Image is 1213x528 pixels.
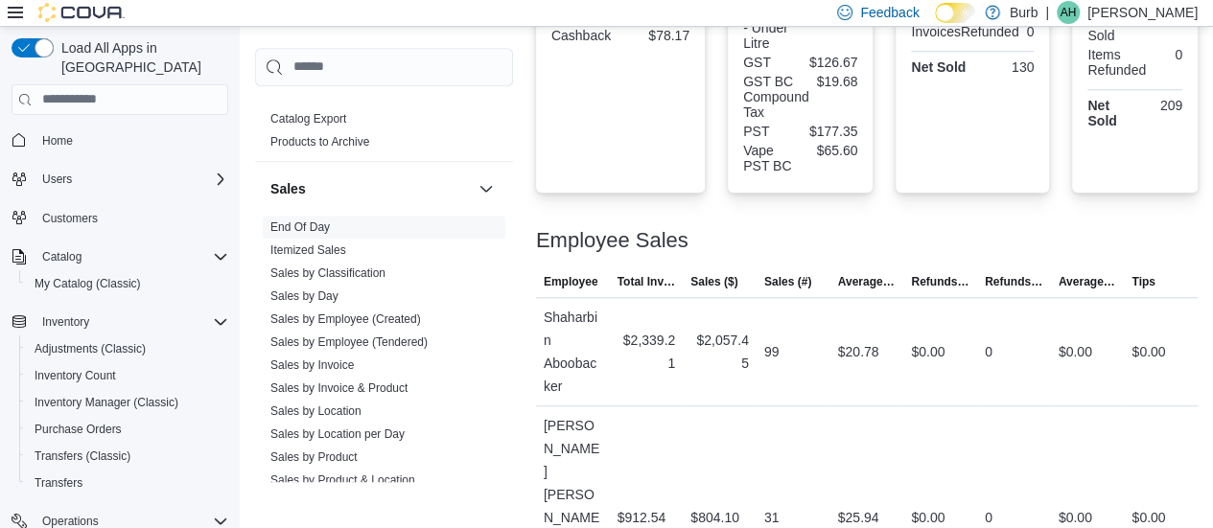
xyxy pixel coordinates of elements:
a: Home [35,129,81,152]
span: Purchase Orders [35,422,122,437]
a: Purchase Orders [27,418,129,441]
span: Inventory Count [27,364,228,387]
span: Employee [544,274,598,289]
span: Average Sale [838,274,897,289]
span: Sales by Invoice & Product [270,380,408,396]
strong: Net Sold [1087,98,1116,128]
span: Catalog Export [270,111,346,126]
span: Itemized Sales [270,242,346,258]
span: Customers [35,206,228,230]
span: Sales by Location per Day [270,426,405,442]
span: Feedback [860,3,919,22]
h3: Sales [270,179,306,198]
span: Sales by Classification [270,265,385,281]
span: Sales by Employee (Tendered) [270,334,428,350]
div: $0.00 [1059,340,1092,363]
button: Transfers (Classic) [19,443,236,470]
span: Sales by Invoice [270,357,354,373]
a: Sales by Employee (Created) [270,312,421,326]
div: $0.00 [911,340,945,363]
span: End Of Day [270,219,330,235]
a: Sales by Product [270,450,358,464]
div: 209 [1139,98,1182,113]
button: Inventory Count [19,362,236,389]
span: Sales by Location [270,403,362,419]
button: Inventory [4,309,236,335]
button: Catalog [35,245,89,268]
span: Catalog [35,245,228,268]
a: Products to Archive [270,135,369,149]
span: Products to Archive [270,134,369,149]
span: Adjustments (Classic) [35,341,146,356]
span: Home [35,128,228,152]
div: 0 [985,340,992,363]
button: Adjustments (Classic) [19,335,236,362]
span: AH [1061,1,1077,24]
span: Total Invoiced [617,274,675,289]
div: Cashback [551,28,617,43]
button: My Catalog (Classic) [19,270,236,297]
div: 0 [1154,47,1182,62]
div: Vape PST BC [743,143,797,173]
p: [PERSON_NAME] [1087,1,1198,24]
div: 130 [976,59,1034,75]
div: $0.00 [1131,340,1165,363]
div: $177.35 [805,124,858,139]
span: Users [42,172,72,187]
span: Sales by Employee (Created) [270,311,421,327]
img: Cova [38,3,125,22]
span: Transfers [27,471,228,494]
span: Dark Mode [935,23,936,24]
div: Axel Holin [1057,1,1080,24]
div: $20.78 [838,340,879,363]
button: Products [475,69,498,92]
button: Users [4,166,236,193]
span: Average Refund [1059,274,1117,289]
div: $19.68 [816,74,857,89]
span: Transfers (Classic) [27,445,228,468]
span: My Catalog (Classic) [27,272,228,295]
button: Sales [475,177,498,200]
h3: Employee Sales [536,229,688,252]
a: My Catalog (Classic) [27,272,149,295]
div: GST BC Compound Tax [743,74,808,120]
input: Dark Mode [935,3,975,23]
div: $2,057.45 [690,329,749,375]
button: Transfers [19,470,236,496]
span: Home [42,133,73,149]
span: Adjustments (Classic) [27,337,228,360]
span: Sales ($) [690,274,737,289]
a: Sales by Day [270,289,338,303]
a: Itemized Sales [270,243,346,257]
p: | [1045,1,1049,24]
span: Catalog [42,249,82,264]
span: Load All Apps in [GEOGRAPHIC_DATA] [54,38,228,77]
span: Sales by Product [270,449,358,465]
a: Sales by Location per Day [270,427,405,441]
a: Sales by Invoice & Product [270,381,408,395]
button: Customers [4,204,236,232]
span: Inventory [42,314,89,330]
span: Transfers (Classic) [35,448,130,464]
span: Customers [42,211,98,226]
span: Sales by Day [270,288,338,304]
span: Transfers [35,475,82,491]
button: Sales [270,179,471,198]
span: Inventory [35,310,228,333]
a: Transfers (Classic) [27,445,138,468]
div: $126.67 [805,55,858,70]
a: Adjustments (Classic) [27,337,153,360]
div: PST [743,124,797,139]
button: Home [4,126,236,154]
span: My Catalog (Classic) [35,276,141,291]
button: Users [35,168,80,191]
strong: Net Sold [911,59,966,75]
span: Refunds ($) [911,274,969,289]
span: Tips [1131,274,1155,289]
span: Purchase Orders [27,418,228,441]
span: Refunds (#) [985,274,1043,289]
span: Inventory Manager (Classic) [27,391,228,414]
a: Sales by Employee (Tendered) [270,335,428,349]
div: Items Refunded [1087,47,1146,78]
a: Customers [35,207,105,230]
